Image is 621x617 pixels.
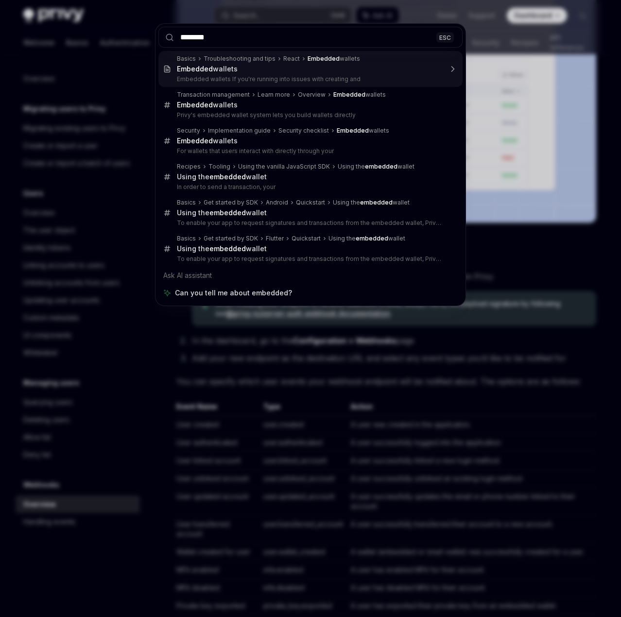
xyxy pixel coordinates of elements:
div: wallets [177,137,238,145]
div: wallets [177,101,238,109]
b: embedded [365,163,397,170]
div: Overview [298,91,326,99]
div: Tooling [208,163,230,171]
b: Embedded [337,127,369,134]
b: Embedded [333,91,365,98]
div: Using the wallet [177,208,267,217]
div: Using the wallet [177,244,267,253]
p: In order to send a transaction, your [177,183,442,191]
div: Get started by SDK [204,199,258,206]
b: embedded [209,244,246,253]
b: embedded [360,199,393,206]
div: wallets [333,91,386,99]
p: Embedded wallets If you're running into issues with creating and [177,75,442,83]
div: Implementation guide [208,127,271,135]
b: embedded [209,208,246,217]
div: Using the wallet [328,235,405,242]
span: Can you tell me about embedded? [175,288,292,298]
div: Recipes [177,163,201,171]
p: For wallets that users interact with directly through your [177,147,442,155]
p: To enable your app to request signatures and transactions from the embedded wallet, Privy Ethereum [177,255,442,263]
div: Quickstart [296,199,325,206]
div: wallets [177,65,238,73]
div: Get started by SDK [204,235,258,242]
p: Privy's embedded wallet system lets you build wallets directly [177,111,442,119]
b: Embedded [177,65,213,73]
div: Basics [177,199,196,206]
div: Basics [177,235,196,242]
b: embedded [209,172,246,181]
div: Troubleshooting and tips [204,55,276,63]
div: React [283,55,300,63]
div: wallets [308,55,360,63]
div: wallets [337,127,389,135]
div: Learn more [258,91,290,99]
div: Transaction management [177,91,250,99]
div: Using the wallet [333,199,410,206]
b: Embedded [177,101,213,109]
div: Flutter [266,235,284,242]
div: Security [177,127,200,135]
b: Embedded [308,55,340,62]
div: Security checklist [278,127,329,135]
div: ESC [436,32,454,42]
div: Using the vanilla JavaScript SDK [238,163,330,171]
div: Quickstart [292,235,321,242]
div: Android [266,199,288,206]
div: Ask AI assistant [158,267,463,284]
div: Using the wallet [338,163,414,171]
div: Using the wallet [177,172,267,181]
div: Basics [177,55,196,63]
b: Embedded [177,137,213,145]
p: To enable your app to request signatures and transactions from the embedded wallet, Privy Ethereum [177,219,442,227]
b: embedded [356,235,388,242]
